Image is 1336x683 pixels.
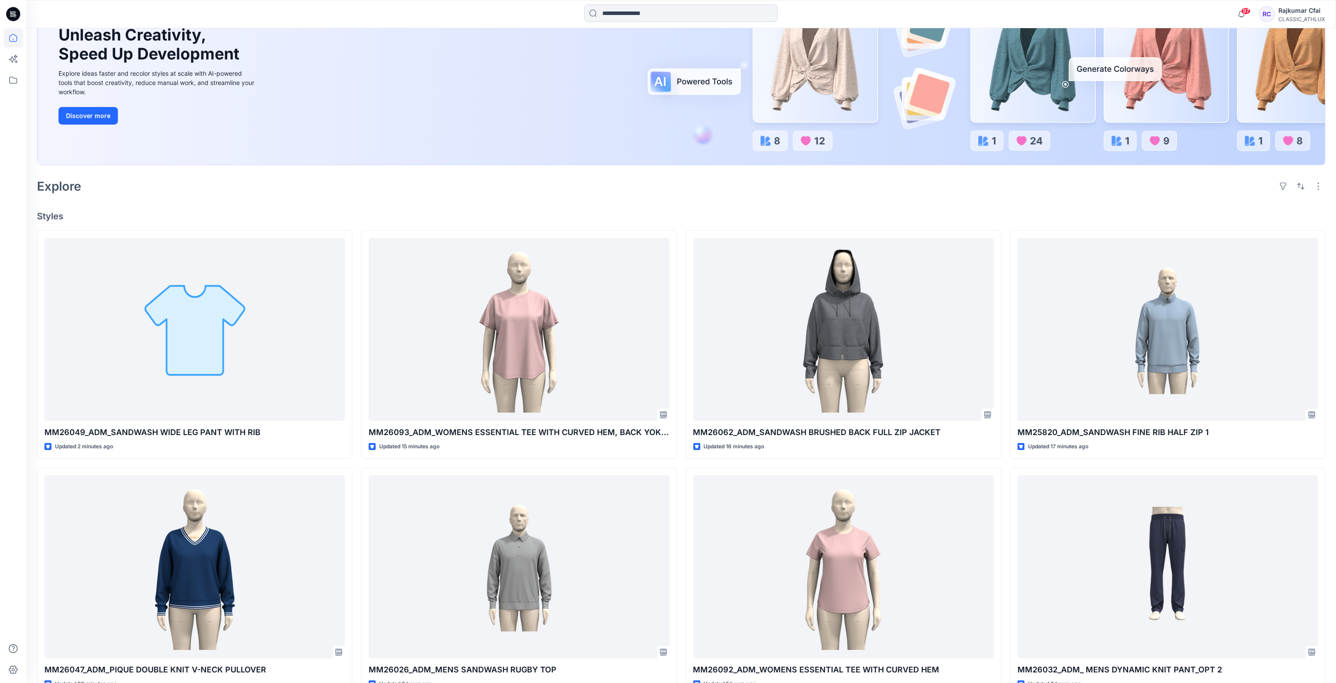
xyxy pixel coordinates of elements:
a: MM25820_ADM_SANDWASH FINE RIB HALF ZIP 1 [1018,238,1318,421]
p: MM26049_ADM_SANDWASH WIDE LEG PANT WITH RIB [44,426,345,439]
p: MM26092_ADM_WOMENS ESSENTIAL TEE WITH CURVED HEM [693,664,994,676]
h2: Explore [37,179,81,193]
p: MM26062_ADM_SANDWASH BRUSHED BACK FULL ZIP JACKET [693,426,994,439]
span: 97 [1241,7,1251,15]
p: Updated 17 minutes ago [1028,442,1088,451]
a: MM26047_ADM_PIQUE DOUBLE KNIT V-NECK PULLOVER [44,475,345,659]
div: RC [1259,6,1275,22]
button: Discover more [59,107,118,125]
p: MM26026_ADM_MENS SANDWASH RUGBY TOP [369,664,669,676]
p: MM26047_ADM_PIQUE DOUBLE KNIT V-NECK PULLOVER [44,664,345,676]
a: MM26062_ADM_SANDWASH BRUSHED BACK FULL ZIP JACKET [693,238,994,421]
a: MM26049_ADM_SANDWASH WIDE LEG PANT WITH RIB [44,238,345,421]
p: Updated 15 minutes ago [379,442,439,451]
p: Updated 2 minutes ago [55,442,113,451]
div: CLASSIC_ATHLUX [1278,16,1325,22]
div: Rajkumar Cfai [1278,5,1325,16]
h1: Unleash Creativity, Speed Up Development [59,26,243,63]
p: MM26093_ADM_WOMENS ESSENTIAL TEE WITH CURVED HEM, BACK YOKE, & SPLIT BACK SEAM [369,426,669,439]
p: MM25820_ADM_SANDWASH FINE RIB HALF ZIP 1 [1018,426,1318,439]
a: MM26032_ADM_ MENS DYNAMIC KNIT PANT_OPT 2 [1018,475,1318,659]
div: Explore ideas faster and recolor styles at scale with AI-powered tools that boost creativity, red... [59,69,256,96]
a: Discover more [59,107,256,125]
a: MM26093_ADM_WOMENS ESSENTIAL TEE WITH CURVED HEM, BACK YOKE, & SPLIT BACK SEAM [369,238,669,421]
a: MM26092_ADM_WOMENS ESSENTIAL TEE WITH CURVED HEM [693,475,994,659]
p: Updated 16 minutes ago [704,442,765,451]
h4: Styles [37,211,1325,222]
a: MM26026_ADM_MENS SANDWASH RUGBY TOP [369,475,669,659]
p: MM26032_ADM_ MENS DYNAMIC KNIT PANT_OPT 2 [1018,664,1318,676]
